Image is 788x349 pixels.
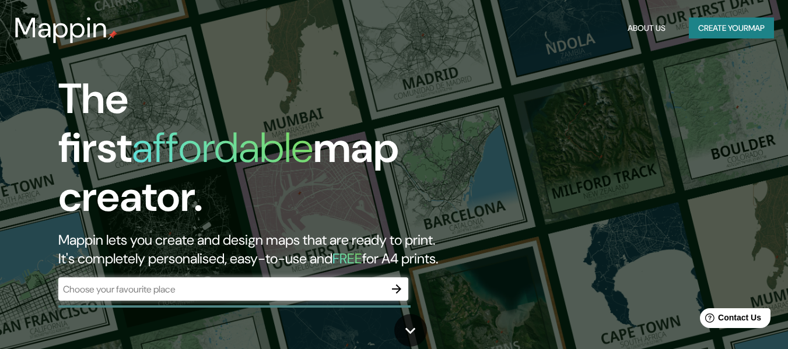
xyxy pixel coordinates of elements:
h2: Mappin lets you create and design maps that are ready to print. It's completely personalised, eas... [58,231,453,268]
button: About Us [623,17,670,39]
input: Choose your favourite place [58,283,385,296]
h1: The first map creator. [58,75,453,231]
h5: FREE [332,249,362,267]
img: mappin-pin [108,30,117,40]
button: Create yourmap [689,17,774,39]
iframe: Help widget launcher [684,304,775,336]
h1: affordable [132,121,313,175]
h3: Mappin [14,12,108,44]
